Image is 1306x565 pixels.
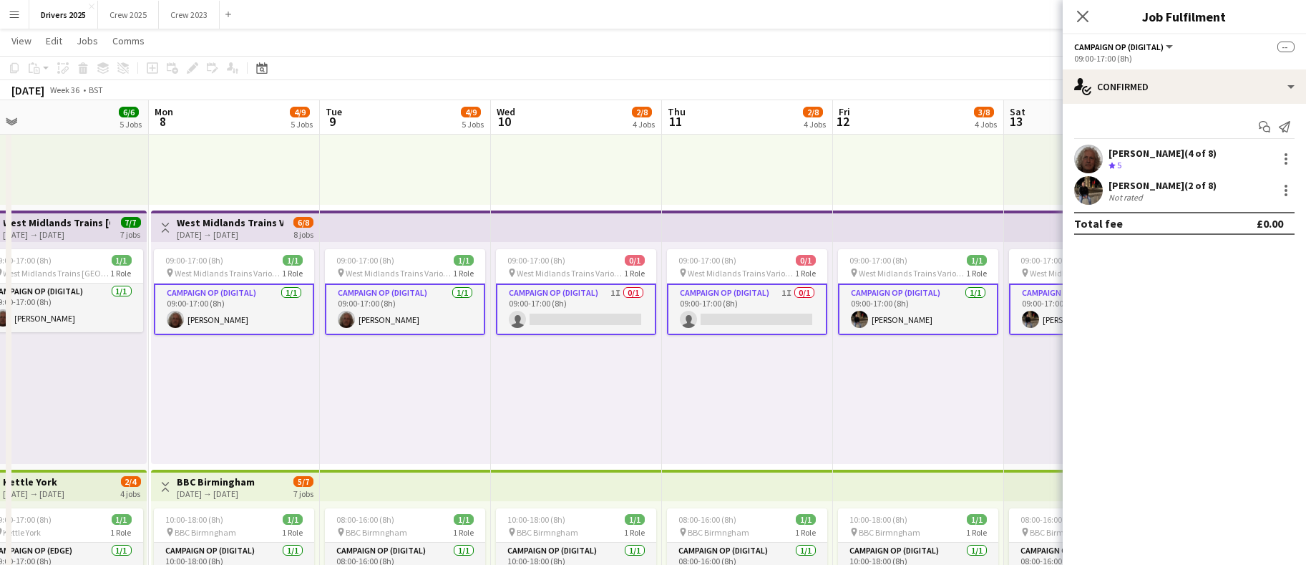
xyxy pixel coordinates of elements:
span: 09:00-17:00 (8h) [165,255,223,266]
div: 5 Jobs [462,119,484,130]
span: BBC Birmngham [688,527,749,538]
span: 2/4 [121,476,141,487]
div: 5 Jobs [291,119,313,130]
div: 4 Jobs [633,119,655,130]
div: 09:00-17:00 (8h)1/1 West Midlands Trains Various Locations1 RoleCampaign Op (Digital)1/109:00-17:... [325,249,485,335]
button: Drivers 2025 [29,1,98,29]
div: [DATE] → [DATE] [4,488,65,499]
span: Comms [112,34,145,47]
div: 09:00-17:00 (8h)1/1 West Midlands Trains Various Locations1 RoleCampaign Op (Digital)1/109:00-17:... [154,249,314,335]
a: Edit [40,32,68,50]
div: [DATE] → [DATE] [177,229,283,240]
span: BBC Birmngham [1030,527,1091,538]
span: West Midlands Trains Various Locations [1030,268,1137,279]
app-job-card: 09:00-17:00 (8h)0/1 West Midlands Trains Various Locations1 RoleCampaign Op (Digital)1I0/109:00-1... [496,249,656,335]
span: BBC Birmngham [859,527,920,538]
span: 8 [152,113,173,130]
span: Wed [497,105,515,118]
span: Mon [155,105,173,118]
div: BST [89,84,103,95]
app-card-role: Campaign Op (Digital)1I0/109:00-17:00 (8h) [667,284,827,335]
span: West Midlands Trains Various Locations [346,268,453,279]
span: 1 Role [453,527,474,538]
span: 1 Role [453,268,474,279]
span: 2/8 [632,107,652,117]
span: 1 Role [795,527,816,538]
app-card-role: Campaign Op (Digital)1/109:00-17:00 (8h)[PERSON_NAME] [325,284,485,335]
span: 5 [1117,160,1121,170]
span: 6/6 [119,107,139,117]
span: 10:00-18:00 (8h) [849,514,907,525]
span: 0/1 [625,255,645,266]
span: 1 Role [624,268,645,279]
span: Tue [326,105,342,118]
div: Not rated [1108,192,1146,203]
span: 1/1 [967,514,987,525]
span: 08:00-16:00 (8h) [1020,514,1078,525]
span: View [11,34,31,47]
div: 5 Jobs [120,119,142,130]
h3: Job Fulfilment [1063,7,1306,26]
span: 1/1 [112,255,132,266]
app-card-role: Campaign Op (Digital)1/109:00-17:00 (8h)[PERSON_NAME] [838,284,998,335]
h3: West Midlands Trains [GEOGRAPHIC_DATA] [4,216,110,229]
span: 5/7 [293,476,313,487]
span: West Midlands Trains Various Locations [688,268,795,279]
span: 1 Role [111,268,132,279]
div: [PERSON_NAME] (4 of 8) [1108,147,1217,160]
span: 1 Role [966,527,987,538]
span: 09:00-17:00 (8h) [1020,255,1078,266]
span: Campaign Op (Digital) [1074,42,1164,52]
span: Sat [1010,105,1025,118]
span: Fri [839,105,850,118]
span: 4/9 [290,107,310,117]
span: 6/8 [293,217,313,228]
span: 2/8 [803,107,823,117]
div: 4 jobs [121,487,141,499]
button: Campaign Op (Digital) [1074,42,1175,52]
span: 0/1 [796,255,816,266]
span: Jobs [77,34,98,47]
div: 7 jobs [121,228,141,240]
div: [PERSON_NAME] (2 of 8) [1108,179,1217,192]
span: 7/7 [121,217,141,228]
span: Thu [668,105,686,118]
span: 1/1 [796,514,816,525]
div: [DATE] [11,83,44,97]
span: 1 Role [111,527,132,538]
app-card-role: Campaign Op (Digital)1I0/109:00-17:00 (8h) [496,284,656,335]
div: 09:00-17:00 (8h) [1074,53,1295,64]
span: West Midlands Trains Various Locations [517,268,624,279]
h3: West Midlands Trains Various Locations [177,216,283,229]
h3: Kettle York [4,475,65,488]
span: 1 Role [966,268,987,279]
span: West Midlands Trains Various Locations [859,268,966,279]
span: 1 Role [282,268,303,279]
h3: BBC Birmingham [177,475,255,488]
a: Comms [107,32,150,50]
span: 08:00-16:00 (8h) [678,514,736,525]
span: 1/1 [283,514,303,525]
span: 09:00-17:00 (8h) [678,255,736,266]
span: 1/1 [454,514,474,525]
span: 1/1 [454,255,474,266]
span: 1/1 [967,255,987,266]
app-job-card: 09:00-17:00 (8h)1/1 West Midlands Trains Various Locations1 RoleCampaign Op (Digital)1/109:00-17:... [838,249,998,335]
span: BBC Birmngham [346,527,407,538]
div: Total fee [1074,216,1123,231]
app-card-role: Campaign Op (Digital)1/109:00-17:00 (8h)[PERSON_NAME] [154,284,314,335]
span: West Midlands Trains Various Locations [175,268,282,279]
span: 10:00-18:00 (8h) [165,514,223,525]
span: 1/1 [283,255,303,266]
span: Week 36 [47,84,83,95]
div: Confirmed [1063,69,1306,104]
span: 9 [323,113,342,130]
span: Edit [46,34,62,47]
span: 08:00-16:00 (8h) [336,514,394,525]
div: 8 jobs [293,228,313,240]
span: 1 Role [624,527,645,538]
div: 4 Jobs [975,119,997,130]
span: 1/1 [625,514,645,525]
